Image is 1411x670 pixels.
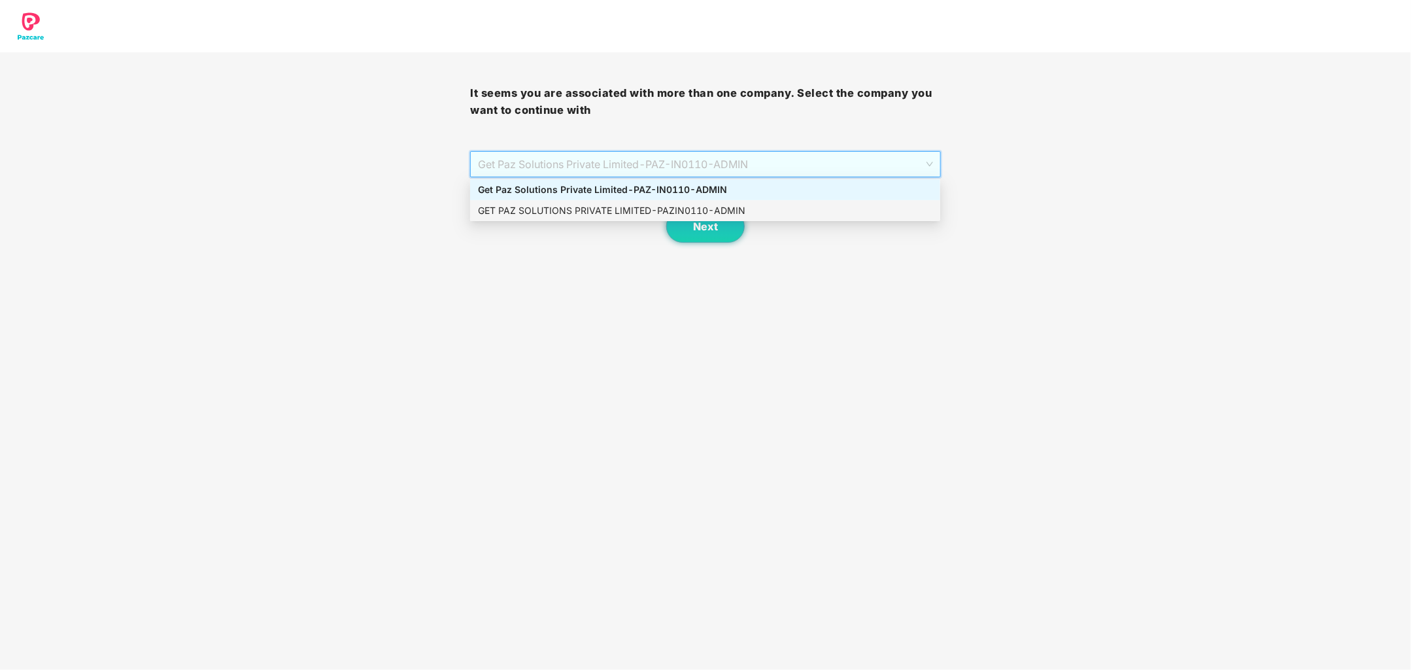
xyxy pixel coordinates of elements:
span: Next [693,220,718,233]
h3: It seems you are associated with more than one company. Select the company you want to continue with [470,85,940,118]
span: Get Paz Solutions Private Limited - PAZ-IN0110 - ADMIN [478,152,932,177]
div: Get Paz Solutions Private Limited - PAZ-IN0110 - ADMIN [478,183,932,197]
div: GET PAZ SOLUTIONS PRIVATE LIMITED - PAZIN0110 - ADMIN [478,203,932,218]
button: Next [666,210,745,243]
